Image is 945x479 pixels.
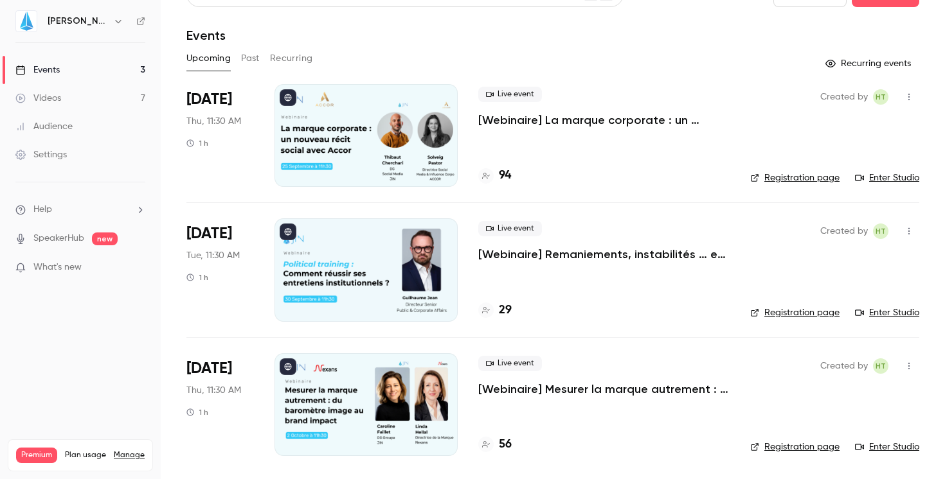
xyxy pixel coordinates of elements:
span: Live event [478,356,542,371]
div: 1 h [186,407,208,417]
a: Enter Studio [855,171,919,184]
li: help-dropdown-opener [15,203,145,216]
div: Sep 30 Tue, 11:30 AM (Europe/Paris) [186,218,254,321]
a: SpeakerHub [33,232,84,245]
iframe: Noticeable Trigger [130,262,145,274]
a: Registration page [750,306,840,319]
a: Manage [114,450,145,460]
div: Events [15,64,60,76]
span: HT [876,223,886,239]
a: 94 [478,167,511,184]
div: Settings [15,148,67,161]
span: Thu, 11:30 AM [186,384,241,397]
span: HT [876,89,886,105]
span: new [92,232,118,245]
span: Hugo Tauzin [873,358,888,374]
h4: 94 [499,167,511,184]
a: 56 [478,436,512,453]
img: JIN [16,11,37,31]
span: Hugo Tauzin [873,223,888,239]
a: Enter Studio [855,440,919,453]
div: Audience [15,120,73,133]
div: Oct 2 Thu, 11:30 AM (Europe/Paris) [186,353,254,456]
span: Thu, 11:30 AM [186,115,241,128]
span: What's new [33,261,82,274]
h1: Events [186,28,226,43]
h4: 56 [499,436,512,453]
span: Hugo Tauzin [873,89,888,105]
a: [Webinaire] Remaniements, instabilités … et impact : comment réussir ses entretiens institutionne... [478,247,730,262]
div: Videos [15,92,61,105]
span: Plan usage [65,450,106,460]
span: Live event [478,221,542,236]
div: 1 h [186,272,208,283]
span: Tue, 11:30 AM [186,249,240,262]
span: Live event [478,87,542,102]
a: Registration page [750,440,840,453]
span: Created by [820,223,868,239]
span: Premium [16,448,57,463]
a: Enter Studio [855,306,919,319]
span: HT [876,358,886,374]
span: [DATE] [186,358,232,379]
span: Help [33,203,52,216]
button: Recurring events [820,53,919,74]
button: Past [241,48,260,69]
button: Recurring [270,48,313,69]
span: Created by [820,89,868,105]
h4: 29 [499,302,512,319]
div: Sep 25 Thu, 11:30 AM (Europe/Paris) [186,84,254,187]
a: Registration page [750,171,840,184]
span: [DATE] [186,89,232,110]
span: Created by [820,358,868,374]
h6: [PERSON_NAME] [48,15,108,28]
a: [Webinaire] Mesurer la marque autrement : du baromètre image au brand impact [478,381,730,397]
span: [DATE] [186,223,232,244]
div: 1 h [186,138,208,148]
a: [Webinaire] La marque corporate : un nouveau récit social avec [PERSON_NAME] [478,112,730,128]
a: 29 [478,302,512,319]
button: Upcoming [186,48,231,69]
